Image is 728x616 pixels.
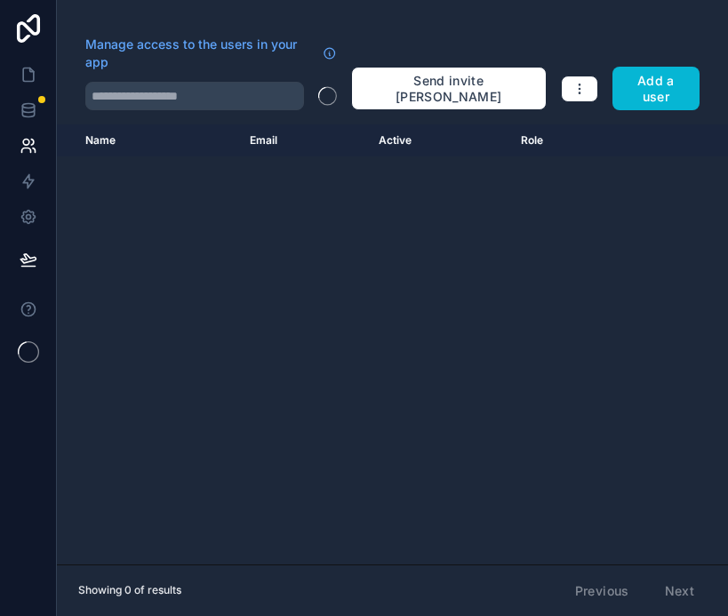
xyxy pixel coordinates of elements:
[57,124,728,564] div: scrollable content
[78,583,181,597] span: Showing 0 of results
[85,36,337,71] a: Manage access to the users in your app
[57,124,239,156] th: Name
[510,124,625,156] th: Role
[239,124,368,156] th: Email
[612,67,700,110] button: Add a user
[85,36,316,71] span: Manage access to the users in your app
[368,124,510,156] th: Active
[351,67,547,110] button: Send invite [PERSON_NAME]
